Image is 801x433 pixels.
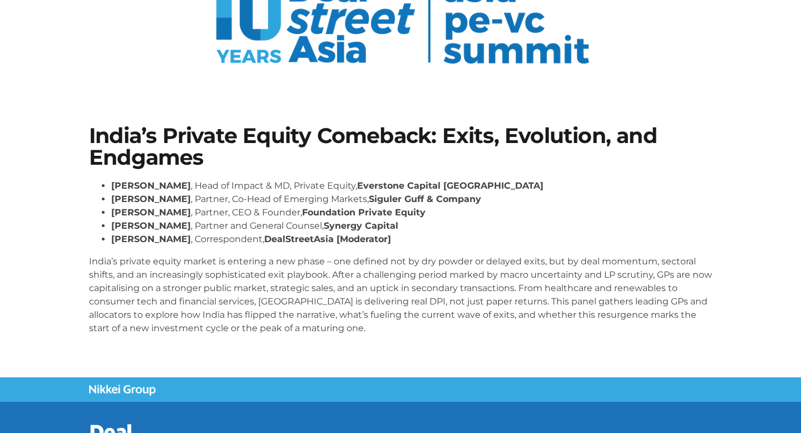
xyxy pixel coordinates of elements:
li: , Head of Impact & MD, Private Equity, [111,179,712,193]
li: , Correspondent, [111,233,712,246]
h1: India’s Private Equity Comeback: Exits, Evolution, and Endgames [89,125,712,168]
p: India’s private equity market is entering a new phase – one defined not by dry powder or delayed ... [89,255,712,335]
strong: [PERSON_NAME] [111,194,191,204]
li: , Partner and General Counsel, [111,219,712,233]
li: , Partner, CEO & Founder, [111,206,712,219]
strong: [PERSON_NAME] [111,234,191,244]
strong: [PERSON_NAME] [111,180,191,191]
li: , Partner, Co-Head of Emerging Markets, [111,193,712,206]
strong: [PERSON_NAME] [111,220,191,231]
strong: DealStreetAsia [Moderator] [264,234,391,244]
strong: Foundation Private Equity [302,207,426,218]
strong: Synergy Capital [324,220,398,231]
img: Nikkei Group [89,385,156,396]
strong: Siguler Guff & Company [369,194,481,204]
strong: [PERSON_NAME] [111,207,191,218]
strong: Everstone Capital [GEOGRAPHIC_DATA] [357,180,543,191]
